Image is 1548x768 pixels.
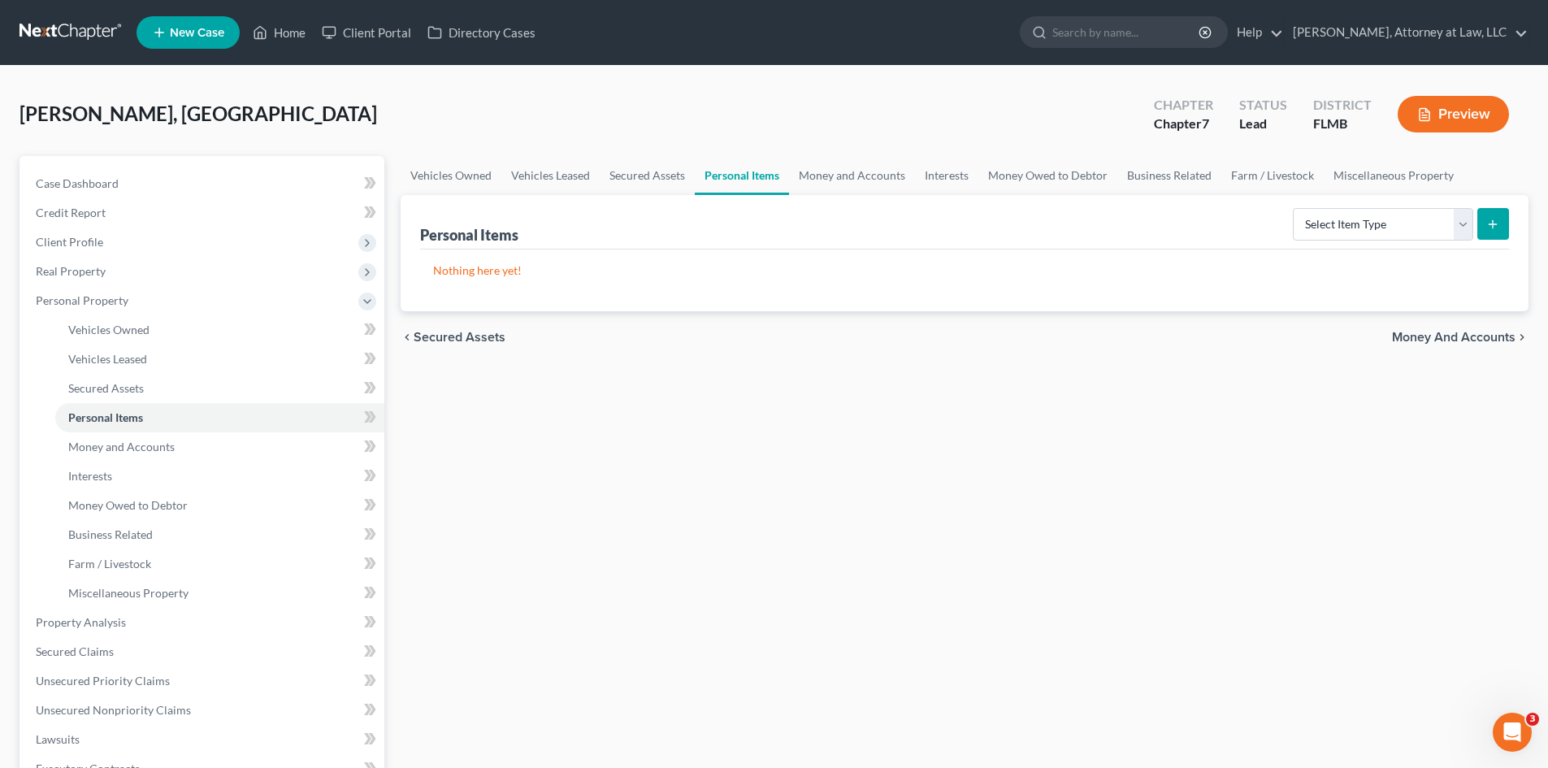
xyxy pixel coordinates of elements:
[23,169,384,198] a: Case Dashboard
[36,264,106,278] span: Real Property
[68,323,150,336] span: Vehicles Owned
[1515,331,1528,344] i: chevron_right
[68,440,175,453] span: Money and Accounts
[55,520,384,549] a: Business Related
[1117,156,1221,195] a: Business Related
[55,432,384,462] a: Money and Accounts
[419,18,544,47] a: Directory Cases
[55,462,384,491] a: Interests
[414,331,505,344] span: Secured Assets
[915,156,978,195] a: Interests
[1392,331,1528,344] button: Money and Accounts chevron_right
[23,198,384,228] a: Credit Report
[23,637,384,666] a: Secured Claims
[68,352,147,366] span: Vehicles Leased
[23,666,384,696] a: Unsecured Priority Claims
[1154,96,1213,115] div: Chapter
[1398,96,1509,132] button: Preview
[36,732,80,746] span: Lawsuits
[314,18,419,47] a: Client Portal
[55,315,384,345] a: Vehicles Owned
[789,156,915,195] a: Money and Accounts
[401,331,414,344] i: chevron_left
[695,156,789,195] a: Personal Items
[433,263,1496,279] p: Nothing here yet!
[245,18,314,47] a: Home
[55,579,384,608] a: Miscellaneous Property
[36,674,170,688] span: Unsecured Priority Claims
[68,498,188,512] span: Money Owed to Debtor
[1229,18,1283,47] a: Help
[401,156,501,195] a: Vehicles Owned
[1221,156,1324,195] a: Farm / Livestock
[20,102,377,125] span: [PERSON_NAME], [GEOGRAPHIC_DATA]
[23,696,384,725] a: Unsecured Nonpriority Claims
[55,491,384,520] a: Money Owed to Debtor
[36,176,119,190] span: Case Dashboard
[36,644,114,658] span: Secured Claims
[401,331,505,344] button: chevron_left Secured Assets
[55,345,384,374] a: Vehicles Leased
[68,586,189,600] span: Miscellaneous Property
[1202,115,1209,131] span: 7
[1285,18,1528,47] a: [PERSON_NAME], Attorney at Law, LLC
[1239,115,1287,133] div: Lead
[36,235,103,249] span: Client Profile
[1526,713,1539,726] span: 3
[1052,17,1201,47] input: Search by name...
[170,27,224,39] span: New Case
[68,557,151,571] span: Farm / Livestock
[1324,156,1463,195] a: Miscellaneous Property
[36,615,126,629] span: Property Analysis
[1313,96,1372,115] div: District
[36,206,106,219] span: Credit Report
[23,725,384,754] a: Lawsuits
[55,549,384,579] a: Farm / Livestock
[1313,115,1372,133] div: FLMB
[978,156,1117,195] a: Money Owed to Debtor
[1154,115,1213,133] div: Chapter
[1493,713,1532,752] iframe: Intercom live chat
[68,527,153,541] span: Business Related
[68,381,144,395] span: Secured Assets
[600,156,695,195] a: Secured Assets
[1239,96,1287,115] div: Status
[23,608,384,637] a: Property Analysis
[68,410,143,424] span: Personal Items
[420,225,518,245] div: Personal Items
[55,374,384,403] a: Secured Assets
[55,403,384,432] a: Personal Items
[36,703,191,717] span: Unsecured Nonpriority Claims
[36,293,128,307] span: Personal Property
[501,156,600,195] a: Vehicles Leased
[68,469,112,483] span: Interests
[1392,331,1515,344] span: Money and Accounts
